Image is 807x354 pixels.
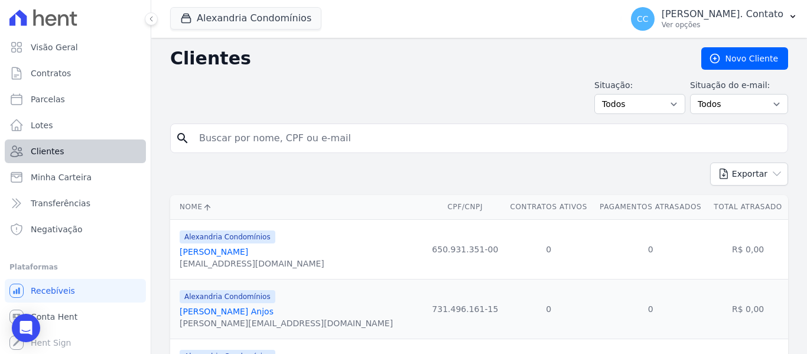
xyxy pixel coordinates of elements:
[504,279,593,339] td: 0
[180,317,393,329] div: [PERSON_NAME][EMAIL_ADDRESS][DOMAIN_NAME]
[5,217,146,241] a: Negativação
[637,15,649,23] span: CC
[9,260,141,274] div: Plataformas
[31,171,92,183] span: Minha Carteira
[710,163,788,186] button: Exportar
[593,219,708,279] td: 0
[593,279,708,339] td: 0
[31,223,83,235] span: Negativação
[180,230,275,243] span: Alexandria Condomínios
[31,67,71,79] span: Contratos
[5,87,146,111] a: Parcelas
[504,219,593,279] td: 0
[31,311,77,323] span: Conta Hent
[708,279,788,339] td: R$ 0,00
[170,195,426,219] th: Nome
[31,41,78,53] span: Visão Geral
[175,131,190,145] i: search
[690,79,788,92] label: Situação do e-mail:
[594,79,685,92] label: Situação:
[426,219,504,279] td: 650.931.351-00
[180,290,275,303] span: Alexandria Condomínios
[170,48,682,69] h2: Clientes
[426,195,504,219] th: CPF/CNPJ
[621,2,807,35] button: CC [PERSON_NAME]. Contato Ver opções
[170,7,321,30] button: Alexandria Condomínios
[5,191,146,215] a: Transferências
[5,61,146,85] a: Contratos
[31,197,90,209] span: Transferências
[31,145,64,157] span: Clientes
[5,305,146,329] a: Conta Hent
[662,8,783,20] p: [PERSON_NAME]. Contato
[192,126,783,150] input: Buscar por nome, CPF ou e-mail
[426,279,504,339] td: 731.496.161-15
[5,139,146,163] a: Clientes
[593,195,708,219] th: Pagamentos Atrasados
[662,20,783,30] p: Ver opções
[31,93,65,105] span: Parcelas
[180,307,274,316] a: [PERSON_NAME] Anjos
[180,247,248,256] a: [PERSON_NAME]
[5,279,146,303] a: Recebíveis
[5,35,146,59] a: Visão Geral
[12,314,40,342] div: Open Intercom Messenger
[180,258,324,269] div: [EMAIL_ADDRESS][DOMAIN_NAME]
[5,165,146,189] a: Minha Carteira
[31,119,53,131] span: Lotes
[31,285,75,297] span: Recebíveis
[504,195,593,219] th: Contratos Ativos
[5,113,146,137] a: Lotes
[701,47,788,70] a: Novo Cliente
[708,219,788,279] td: R$ 0,00
[708,195,788,219] th: Total Atrasado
